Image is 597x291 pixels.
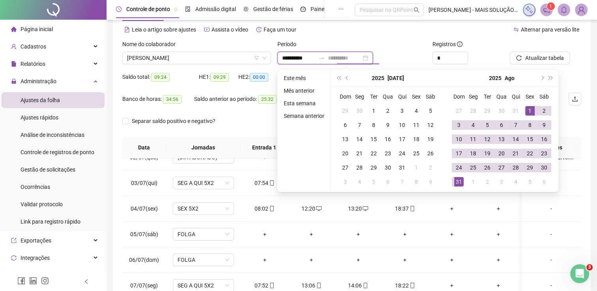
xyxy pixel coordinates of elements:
div: + [247,256,282,264]
div: 29 [483,106,492,116]
span: to [318,55,325,61]
td: 2025-06-29 [338,104,352,118]
th: Ter [480,90,494,104]
span: Faça um tour [264,26,296,33]
div: 2 [539,106,549,116]
div: 4 [468,120,478,130]
td: 2025-08-03 [338,175,352,189]
span: down [262,56,267,60]
div: 9 [539,120,549,130]
div: 6 [341,120,350,130]
span: Controle de registros de ponto [21,149,94,155]
li: Mês anterior [281,86,328,95]
div: + [341,230,375,239]
div: 23 [539,149,549,158]
span: Administração [21,78,56,84]
div: 07:54 [247,179,282,187]
span: FOLGA [178,254,229,266]
span: 25:32 [258,95,277,104]
button: Atualizar tabela [510,52,570,64]
div: 12 [483,134,492,144]
span: sync [11,255,17,261]
div: 08:02 [247,204,282,213]
td: 2025-07-06 [338,118,352,132]
div: 6 [497,120,506,130]
div: + [481,204,516,213]
span: mobile [409,206,415,211]
td: 2025-08-26 [480,160,494,175]
span: Página inicial [21,26,53,32]
div: 5 [426,106,435,116]
td: 2025-07-24 [395,146,409,160]
span: Ajustes rápidos [21,114,58,121]
span: ellipsis [338,6,344,12]
span: mobile [268,206,275,211]
span: mobile [268,180,275,186]
span: FOLGA [178,228,229,240]
div: 4 [511,177,520,187]
div: 4 [412,106,421,116]
span: JAQUELINE DA SILVA CRUZ [127,52,266,64]
td: 2025-07-18 [409,132,423,146]
td: 2025-08-29 [523,160,537,175]
span: bell [560,6,567,13]
span: 1 [549,4,552,9]
td: 2025-07-09 [381,118,395,132]
div: 7 [397,177,407,187]
td: 2025-07-30 [494,104,509,118]
td: 2025-08-24 [452,160,466,175]
div: 5 [483,120,492,130]
span: notification [543,6,550,13]
div: 14 [355,134,364,144]
div: Saldo anterior ao período: [194,95,286,104]
div: 2 [426,163,435,172]
div: 30 [497,106,506,116]
td: 2025-08-11 [466,132,480,146]
td: 2025-07-17 [395,132,409,146]
td: 2025-08-01 [409,160,423,175]
td: 2025-07-22 [367,146,381,160]
div: 3 [497,177,506,187]
div: 13:20 [341,204,375,213]
span: Alternar para versão lite [521,26,579,33]
button: super-next-year [546,70,555,86]
span: Cadastros [21,43,46,50]
div: 29 [341,106,350,116]
div: 19 [426,134,435,144]
td: 2025-09-04 [509,175,523,189]
span: Controle de ponto [126,6,170,12]
span: file-text [124,27,130,32]
span: reload [516,55,522,61]
td: 2025-08-08 [409,175,423,189]
li: Semana anterior [281,111,328,121]
div: 17 [454,149,464,158]
span: 03/07(qui) [131,180,157,186]
span: Link para registro rápido [21,218,80,225]
td: 2025-07-15 [367,132,381,146]
span: search [414,7,419,13]
td: 2025-07-30 [381,160,395,175]
span: Separar saldo positivo e negativo? [129,117,219,125]
th: Sáb [423,90,438,104]
td: 2025-08-08 [523,118,537,132]
td: 2025-08-02 [423,160,438,175]
div: + [341,256,375,264]
td: 2025-07-16 [381,132,395,146]
span: 00:00 [250,73,268,82]
label: Nome do colaborador [122,40,181,48]
td: 2025-07-27 [338,160,352,175]
div: + [388,230,422,239]
td: 2025-08-27 [494,160,509,175]
iframe: Intercom live chat [570,264,589,283]
th: Entrada 1 [241,137,287,159]
th: Ter [367,90,381,104]
div: 24 [454,163,464,172]
span: Relatórios [21,61,45,67]
div: 11 [412,120,421,130]
td: 2025-07-13 [338,132,352,146]
td: 2025-08-09 [537,118,551,132]
div: 2 [383,106,393,116]
span: SEX 5X2 [178,203,229,215]
span: 09:24 [151,73,170,82]
span: swap-right [318,55,325,61]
